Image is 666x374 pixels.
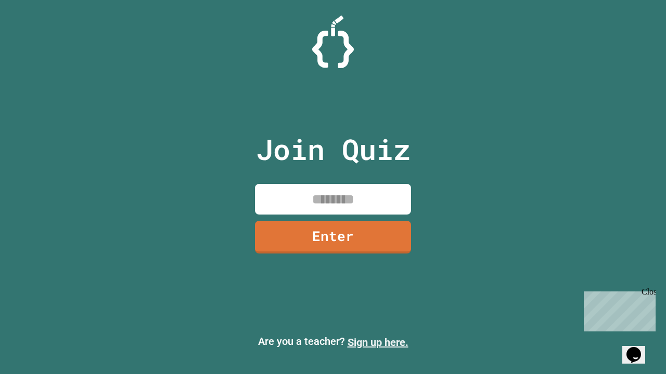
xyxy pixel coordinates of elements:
div: Chat with us now!Close [4,4,72,66]
p: Are you a teacher? [8,333,658,350]
img: Logo.svg [312,16,354,68]
a: Sign up here. [348,336,408,349]
iframe: chat widget [580,287,656,331]
iframe: chat widget [622,332,656,364]
p: Join Quiz [256,128,411,171]
a: Enter [255,221,411,253]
